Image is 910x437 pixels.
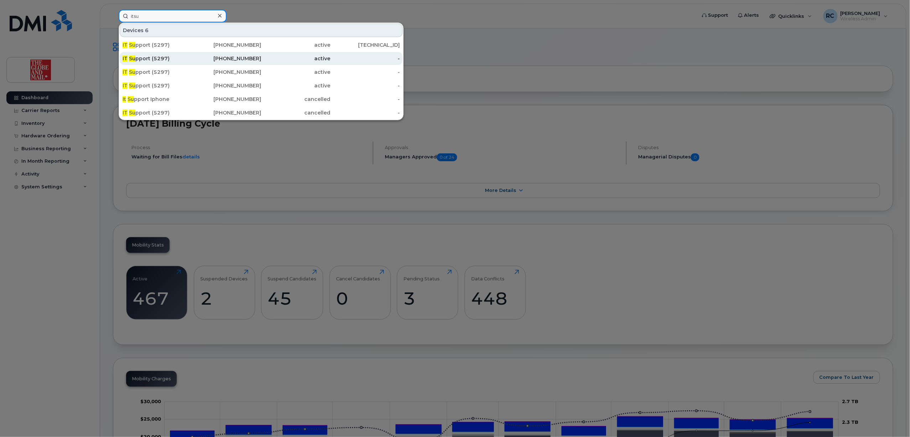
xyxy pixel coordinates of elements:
[192,68,262,76] div: [PHONE_NUMBER]
[129,55,135,62] span: Su
[123,82,192,89] div: pport (5297)
[261,96,331,103] div: cancelled
[128,96,134,102] span: Su
[192,41,262,49] div: [PHONE_NUMBER]
[123,55,128,62] span: IT
[123,96,192,103] div: pport Iphone
[123,68,192,76] div: pport (5297)
[331,109,400,116] div: -
[120,39,403,51] a: IT Support (5297)[PHONE_NUMBER]active[TECHNICAL_ID]
[120,24,403,37] div: Devices
[123,109,192,116] div: pport (5297)
[261,55,331,62] div: active
[123,69,128,75] span: IT
[261,82,331,89] div: active
[261,68,331,76] div: active
[120,93,403,106] a: It Support Iphone[PHONE_NUMBER]cancelled-
[123,110,128,116] span: IT
[261,109,331,116] div: cancelled
[123,42,128,48] span: IT
[120,79,403,92] a: IT Support (5297)[PHONE_NUMBER]active-
[192,96,262,103] div: [PHONE_NUMBER]
[192,109,262,116] div: [PHONE_NUMBER]
[261,41,331,49] div: active
[145,27,149,34] span: 6
[129,82,135,89] span: Su
[331,55,400,62] div: -
[331,82,400,89] div: -
[331,68,400,76] div: -
[123,96,126,102] span: It
[123,55,192,62] div: pport (5297)
[120,106,403,119] a: IT Support (5297)[PHONE_NUMBER]cancelled-
[123,41,192,49] div: pport (5297)
[331,41,400,49] div: [TECHNICAL_ID]
[129,110,135,116] span: Su
[120,66,403,78] a: IT Support (5297)[PHONE_NUMBER]active-
[129,42,135,48] span: Su
[331,96,400,103] div: -
[129,69,135,75] span: Su
[120,52,403,65] a: IT Support (5297)[PHONE_NUMBER]active-
[192,82,262,89] div: [PHONE_NUMBER]
[123,82,128,89] span: IT
[192,55,262,62] div: [PHONE_NUMBER]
